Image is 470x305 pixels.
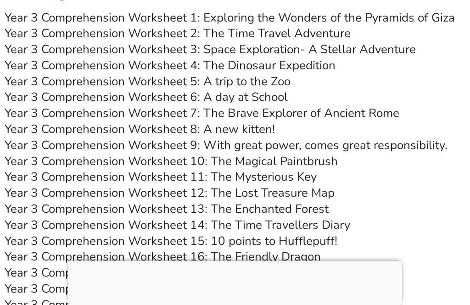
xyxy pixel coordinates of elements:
a: Year 3 Comprehension Worksheet 13: The Enchanted Forest [5,201,329,217]
a: Year 3 Comprehension Worksheet 10: The Magical Paintbrush [5,154,338,170]
a: Year 3 Comprehension Worksheet 4: The Dinosaur Expedition [5,58,336,74]
a: Year 3 Comprehension Worksheet 12: The Lost Treasure Map [5,185,335,201]
a: Year 3 Comprehension Worksheet 1: Exploring the Wonders of the Pyramids of Giza [5,10,455,26]
a: Year 3 Comprehension Worksheet 17: The Brave Little Turtle [5,265,332,281]
a: Year 3 Comprehension Worksheet 7: The Brave Explorer of Ancient Rome [5,105,399,122]
a: Year 3 Comprehension Worksheet 8: A new kitten! [5,122,275,138]
a: Year 3 Comprehension Worksheet 5: A trip to the Zoo [5,74,291,90]
a: Year 3 Comprehension Worksheet 2: The Time Travel Adventure [5,26,351,42]
a: Year 3 Comprehension Worksheet 14: The Time Travellers Diary [5,217,350,233]
a: Year 3 Comprehension Worksheet 6: A day at School [5,89,288,105]
a: Year 3 Comprehension Worksheet 18: The Curious Robot [5,281,311,297]
a: Year 3 Comprehension Worksheet 9: With great power, comes great responsibility. [5,138,448,154]
a: Year 3 Comprehension Worksheet 16: The Friendly Dragon [5,249,321,265]
a: Year 3 Comprehension Worksheet 3: Space Exploration- A Stellar Adventure [5,42,416,58]
iframe: Advertisement [68,261,402,303]
iframe: Chat Widget [313,201,470,305]
a: Year 3 Comprehension Worksheet 11: The Mysterious Key [5,169,317,185]
a: Year 3 Comprehension Worksheet 15: 10 points to Hufflepuff! [5,233,337,250]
